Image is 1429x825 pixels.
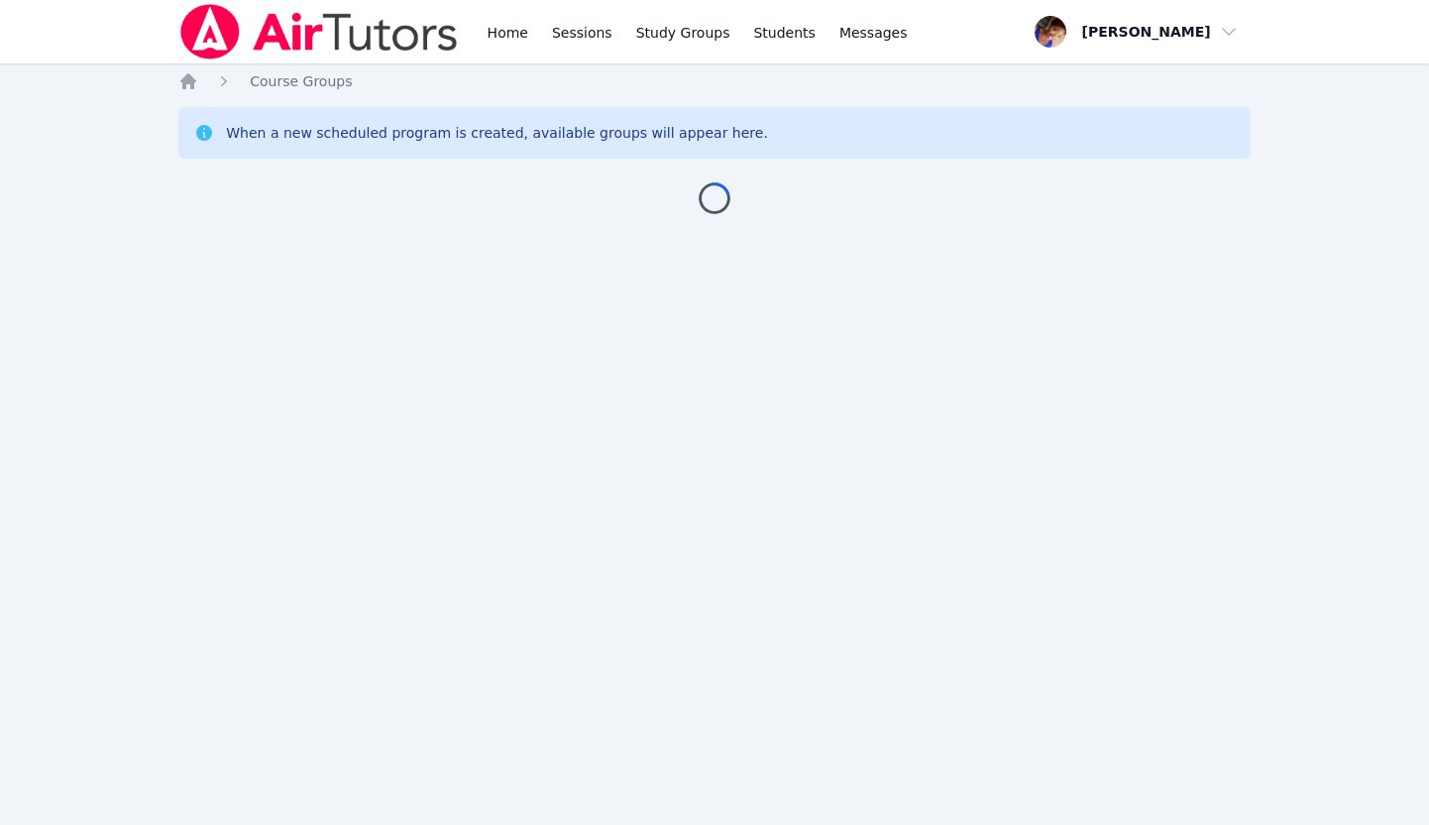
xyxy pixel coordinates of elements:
div: When a new scheduled program is created, available groups will appear here. [226,123,768,143]
span: Course Groups [250,73,352,89]
nav: Breadcrumb [178,71,1251,91]
img: Air Tutors [178,4,459,59]
span: Messages [839,23,908,43]
a: Course Groups [250,71,352,91]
